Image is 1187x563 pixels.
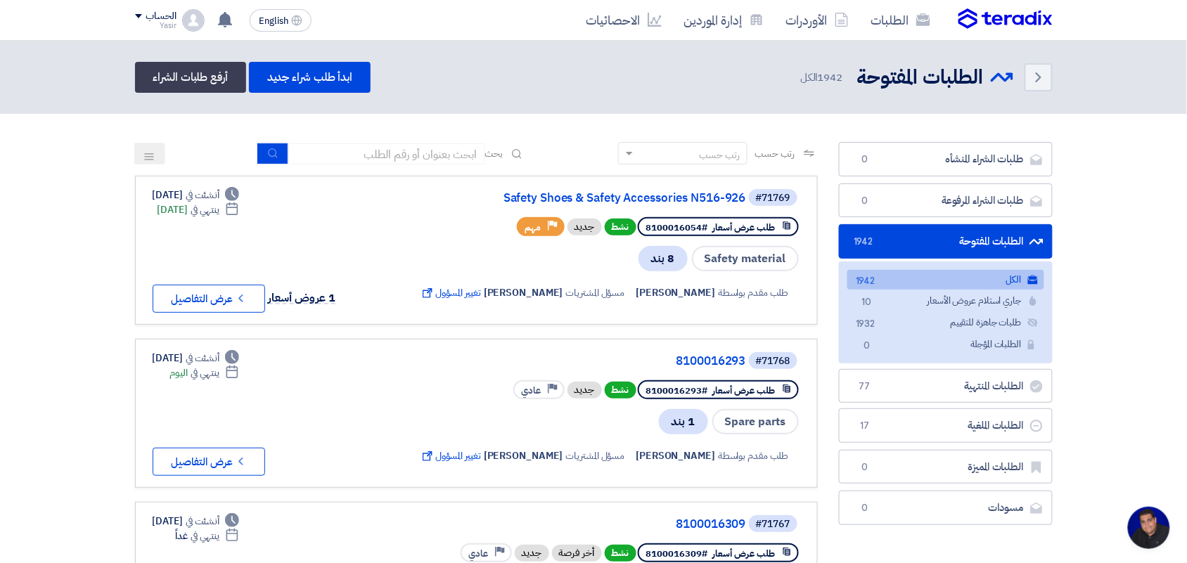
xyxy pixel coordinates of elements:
span: أنشئت في [186,514,219,529]
a: جاري استلام عروض الأسعار [847,291,1044,311]
span: مهم [525,221,541,234]
span: [PERSON_NAME] [484,448,563,463]
img: profile_test.png [182,9,205,32]
div: جديد [567,382,602,399]
button: عرض التفاصيل [153,285,265,313]
span: ينتهي في [191,529,219,543]
span: أنشئت في [186,351,219,365]
span: عادي [522,384,541,397]
span: مسؤل المشتريات [566,448,625,463]
a: الطلبات المميزة0 [839,450,1053,484]
span: طلب عرض أسعار [713,384,776,397]
span: 1942 [818,70,843,85]
a: الكل [847,270,1044,290]
span: الكل [800,70,845,86]
a: إدارة الموردين [673,4,775,37]
a: الطلبات المؤجلة [847,335,1044,355]
a: طلبات جاهزة للتقييم [847,313,1044,333]
div: اليوم [169,365,239,380]
span: #8100016054 [646,221,708,234]
a: أرفع طلبات الشراء [135,62,246,93]
span: عادي [469,547,489,560]
div: [DATE] [153,514,240,529]
div: [DATE] [153,188,240,202]
div: أخر فرصة [552,545,602,562]
span: [PERSON_NAME] [484,285,563,300]
span: 8 بند [639,246,688,271]
span: [PERSON_NAME] [636,285,716,300]
div: #71768 [756,356,790,366]
span: 0 [856,153,873,167]
span: نشط [605,382,636,399]
button: English [250,9,312,32]
div: رتب حسب [699,148,740,162]
a: 8100016309 [465,518,746,531]
span: Spare parts [712,409,799,434]
a: الطلبات المفتوحة1942 [839,224,1053,259]
span: Safety material [692,246,799,271]
span: 0 [856,501,873,515]
a: ابدأ طلب شراء جديد [249,62,371,93]
span: 1942 [859,274,875,289]
a: 8100016293 [465,355,746,368]
span: English [259,16,288,26]
span: 1942 [856,235,873,249]
a: الاحصائيات [575,4,673,37]
span: تغيير المسؤول [420,285,481,300]
h2: الطلبات المفتوحة [857,64,984,91]
a: الأوردرات [775,4,860,37]
div: جديد [567,219,602,235]
div: Open chat [1128,507,1170,549]
div: [DATE] [158,202,240,217]
div: Yasir [135,22,177,30]
span: طلب مقدم بواسطة [718,448,789,463]
span: نشط [605,545,636,562]
a: الطلبات الملغية17 [839,408,1053,443]
div: #71769 [756,193,790,203]
a: مسودات0 [839,491,1053,525]
span: رتب حسب [755,146,795,161]
a: الطلبات [860,4,942,37]
div: [DATE] [153,351,240,365]
span: 77 [856,380,873,394]
span: #8100016293 [646,384,708,397]
span: 10 [859,295,875,310]
input: ابحث بعنوان أو رقم الطلب [288,143,485,164]
div: الحساب [146,11,177,22]
span: ينتهي في [191,365,219,380]
span: 17 [856,419,873,433]
span: ينتهي في [191,202,219,217]
div: غداً [175,529,239,543]
span: طلب مقدم بواسطة [718,285,789,300]
span: 1 عروض أسعار [269,290,336,306]
span: #8100016309 [646,547,708,560]
span: طلب عرض أسعار [713,221,776,234]
span: أنشئت في [186,188,219,202]
span: بحث [485,146,503,161]
span: 0 [856,460,873,474]
a: الطلبات المنتهية77 [839,369,1053,403]
span: [PERSON_NAME] [636,448,716,463]
span: مسؤل المشتريات [566,285,625,300]
span: 1932 [859,317,875,332]
span: 1 بند [659,409,708,434]
img: Teradix logo [958,8,1053,30]
span: تغيير المسؤول [420,448,481,463]
a: Safety Shoes & Safety Accessories N516-926 [465,192,746,205]
span: 0 [859,339,875,354]
div: جديد [515,545,549,562]
a: طلبات الشراء المنشأه0 [839,142,1053,176]
span: 0 [856,194,873,208]
div: #71767 [756,519,790,529]
button: عرض التفاصيل [153,448,265,476]
a: طلبات الشراء المرفوعة0 [839,183,1053,218]
span: نشط [605,219,636,235]
span: طلب عرض أسعار [713,547,776,560]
